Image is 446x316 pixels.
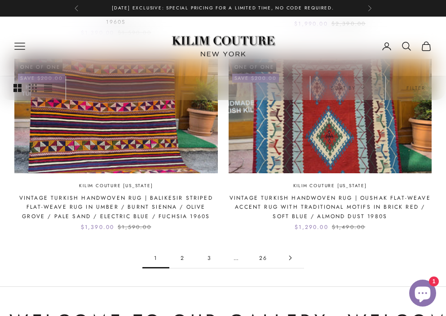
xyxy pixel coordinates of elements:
a: Go to page 2 [277,248,304,268]
nav: Primary navigation [14,41,149,52]
a: Go to page 2 [169,248,196,268]
compare-at-price: $1,490.00 [332,223,365,232]
a: Kilim Couture [US_STATE] [293,182,367,190]
button: Filter [386,76,446,100]
button: Switch to compact product images [44,76,52,100]
button: Switch to larger product images [13,76,22,100]
nav: Secondary navigation [381,41,432,52]
inbox-online-store-chat: Shopify online store chat [406,280,439,309]
nav: Pagination navigation [142,248,304,268]
button: Switch to smaller product images [29,76,37,100]
a: Vintage Turkish Handwoven Rug | Oushak Flat-Weave Accent Rug with Traditional Motifs in Brick Red... [229,193,432,221]
sale-price: $1,390.00 [81,223,114,232]
compare-at-price: $1,590.00 [118,223,151,232]
p: [DATE] Exclusive: Special Pricing for a Limited Time, No Code Required. [112,4,334,12]
span: Sort by [331,84,365,92]
img: Logo of Kilim Couture New York [167,25,279,68]
button: Sort by [310,76,385,100]
sale-price: $1,290.00 [295,223,328,232]
a: Go to page 26 [250,248,277,268]
a: Go to page 3 [196,248,223,268]
span: 1 [142,248,169,268]
span: … [223,248,250,268]
a: Vintage Turkish Handwoven Rug | Balikesir Striped Flat-Weave Rug in Umber / Burnt Sienna / Olive ... [14,193,218,221]
a: Kilim Couture [US_STATE] [79,182,153,190]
